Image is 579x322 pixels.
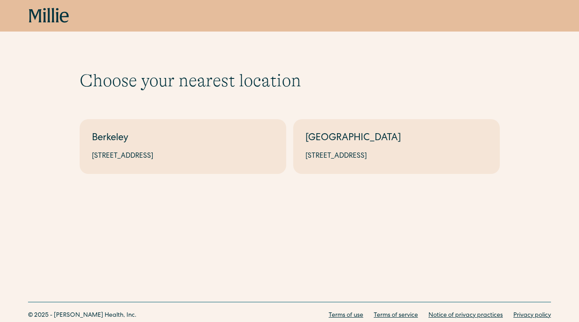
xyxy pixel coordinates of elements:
[374,311,418,320] a: Terms of service
[305,151,488,162] div: [STREET_ADDRESS]
[428,311,503,320] a: Notice of privacy practices
[28,311,137,320] div: © 2025 - [PERSON_NAME] Health, Inc.
[92,151,274,162] div: [STREET_ADDRESS]
[80,119,286,174] a: Berkeley[STREET_ADDRESS]
[329,311,363,320] a: Terms of use
[92,131,274,146] div: Berkeley
[305,131,488,146] div: [GEOGRAPHIC_DATA]
[513,311,551,320] a: Privacy policy
[80,70,500,91] h1: Choose your nearest location
[293,119,500,174] a: [GEOGRAPHIC_DATA][STREET_ADDRESS]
